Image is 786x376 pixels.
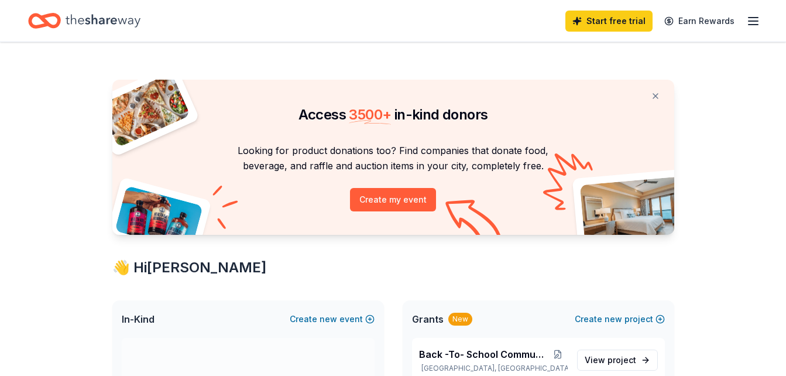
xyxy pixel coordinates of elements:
span: View [585,353,636,367]
button: Createnewevent [290,312,375,326]
img: Curvy arrow [445,200,504,244]
span: new [605,312,622,326]
img: Pizza [99,73,190,148]
a: Earn Rewards [657,11,742,32]
a: Start free trial [565,11,653,32]
div: New [448,313,472,326]
span: Back -To- School Community Event [419,347,549,361]
span: project [607,355,636,365]
span: new [320,312,337,326]
a: Home [28,7,140,35]
a: View project [577,350,658,371]
span: In-Kind [122,312,155,326]
span: Grants [412,312,444,326]
span: 3500 + [349,106,391,123]
span: Access in-kind donors [298,106,488,123]
div: 👋 Hi [PERSON_NAME] [112,258,674,277]
button: Create my event [350,188,436,211]
p: Looking for product donations too? Find companies that donate food, beverage, and raffle and auct... [126,143,660,174]
button: Createnewproject [575,312,665,326]
p: [GEOGRAPHIC_DATA], [GEOGRAPHIC_DATA] [419,364,568,373]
